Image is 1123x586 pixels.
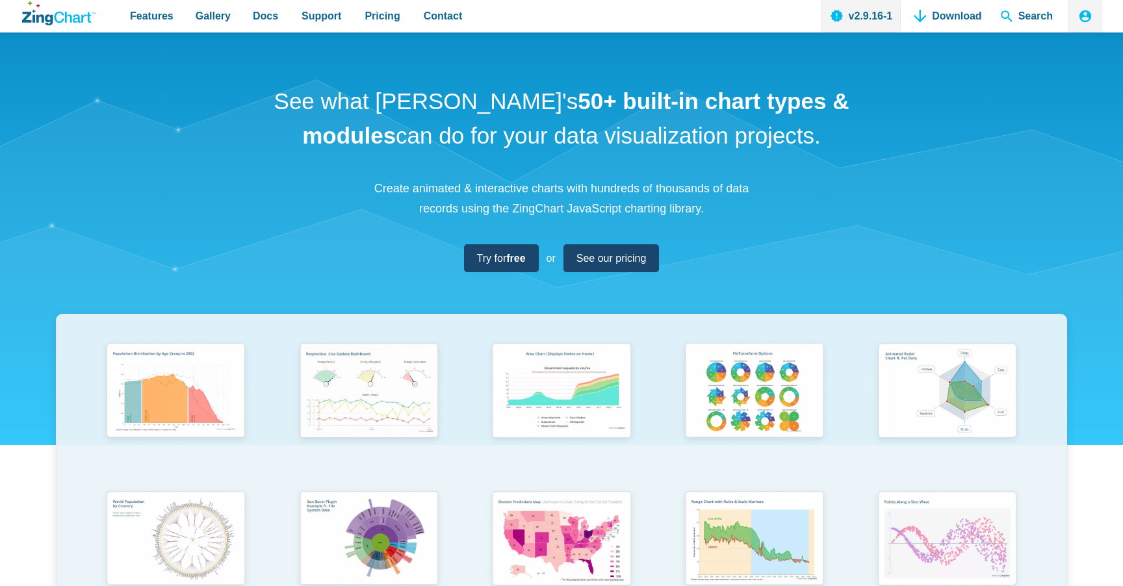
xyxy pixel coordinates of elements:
[576,249,647,267] span: See our pricing
[272,337,465,485] a: Responsive Live Update Dashboard
[365,7,400,25] span: Pricing
[302,7,341,25] span: Support
[547,249,556,267] span: or
[677,337,831,447] img: Pie Transform Options
[870,337,1024,447] img: Animated Radar Chart ft. Pet Data
[424,7,463,25] span: Contact
[302,88,849,148] strong: 50+ built-in chart types & modules
[292,337,446,447] img: Responsive Live Update Dashboard
[130,7,174,25] span: Features
[563,244,660,272] a: See our pricing
[269,84,854,153] h1: See what [PERSON_NAME]'s can do for your data visualization projects.
[658,337,851,485] a: Pie Transform Options
[196,7,231,25] span: Gallery
[484,337,638,447] img: Area Chart (Displays Nodes on Hover)
[465,337,658,485] a: Area Chart (Displays Nodes on Hover)
[464,244,539,272] a: Try forfree
[253,7,278,25] span: Docs
[99,337,253,447] img: Population Distribution by Age Group in 2052
[477,249,526,267] span: Try for
[22,1,96,25] a: ZingChart Logo. Click to return to the homepage
[851,337,1044,485] a: Animated Radar Chart ft. Pet Data
[79,337,272,485] a: Population Distribution by Age Group in 2052
[367,179,756,218] p: Create animated & interactive charts with hundreds of thousands of data records using the ZingCha...
[506,253,525,264] strong: free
